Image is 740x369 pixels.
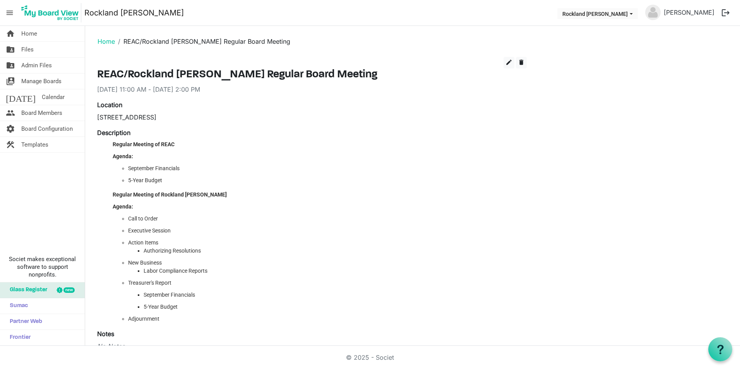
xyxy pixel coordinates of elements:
span: Manage Boards [21,73,62,89]
a: [PERSON_NAME] [661,5,718,20]
span: Sumac [6,298,28,314]
a: Home [98,38,115,45]
img: My Board View Logo [19,3,81,22]
strong: Regular Meeting of Rockland [PERSON_NAME] [113,191,227,198]
span: settings [6,121,15,137]
span: Templates [21,137,48,152]
span: folder_shared [6,42,15,57]
label: Location [97,100,122,109]
li: Call to Order [128,215,527,223]
div: [STREET_ADDRESS] [97,113,527,122]
span: [DATE] [6,89,36,105]
li: Action Items [128,239,527,255]
div: No Notes [97,342,527,351]
span: Frontier [6,330,31,345]
span: Board Members [21,105,62,121]
h3: REAC/Rockland [PERSON_NAME] Regular Board Meeting [97,68,527,82]
span: Partner Web [6,314,42,330]
span: Admin Files [21,58,52,73]
span: edit [505,59,512,66]
span: folder_shared [6,58,15,73]
li: 5-Year Budget [144,303,527,311]
strong: Regular Meeting of REAC [113,141,175,147]
span: Societ makes exceptional software to support nonprofits. [3,255,81,278]
li: September Financials [144,291,527,299]
li: 5-Year Budget [128,176,527,184]
a: Rockland [PERSON_NAME] [84,5,184,20]
label: Description [97,128,130,137]
span: Calendar [42,89,65,105]
span: delete [518,59,525,66]
button: Rockland IDA dropdownbutton [557,8,638,19]
span: Board Configuration [21,121,73,137]
a: © 2025 - Societ [346,354,394,361]
strong: Agenda: [113,203,133,210]
div: [DATE] 11:00 AM - [DATE] 2:00 PM [97,85,527,94]
li: Executive Session [128,227,527,235]
span: Glass Register [6,282,47,298]
button: edit [504,57,514,68]
span: Home [21,26,37,41]
img: no-profile-picture.svg [645,5,661,20]
li: Adjournment [128,315,527,323]
span: people [6,105,15,121]
span: Files [21,42,34,57]
button: logout [718,5,734,21]
strong: Agenda: [113,153,133,159]
li: Authorizing Resolutions [144,247,527,255]
li: New Business [128,259,527,275]
li: September Financials [128,164,527,173]
span: switch_account [6,73,15,89]
li: Labor Compliance Reports [144,267,527,275]
span: construction [6,137,15,152]
button: delete [516,57,527,68]
label: Notes [97,329,114,338]
div: new [63,287,75,293]
li: REAC/Rockland [PERSON_NAME] Regular Board Meeting [115,37,290,46]
span: home [6,26,15,41]
span: menu [2,5,17,20]
a: My Board View Logo [19,3,84,22]
li: Treasurer's Report [128,279,527,287]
